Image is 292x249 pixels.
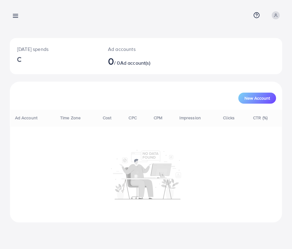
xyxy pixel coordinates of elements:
p: [DATE] spends [17,45,93,53]
span: Ad account(s) [120,59,150,66]
span: New Account [244,96,270,100]
p: Ad accounts [108,45,161,53]
h2: / 0 [108,55,161,67]
span: 0 [108,54,114,68]
button: New Account [238,93,276,104]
